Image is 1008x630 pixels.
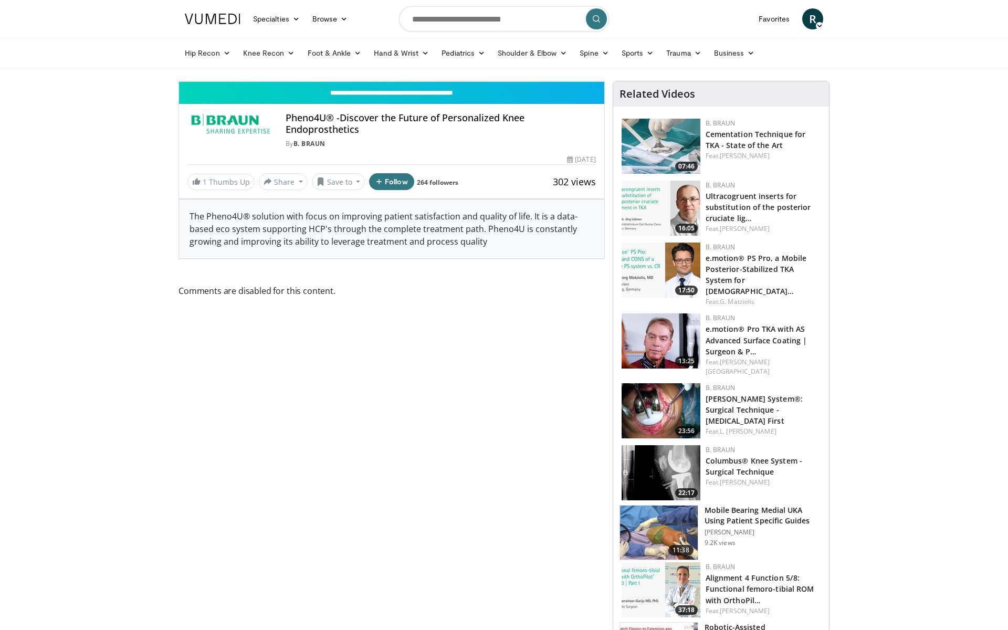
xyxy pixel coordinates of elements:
[622,562,700,617] img: cae30946-94ba-46e4-8324-f513dec1b43e.150x105_q85_crop-smart_upscale.jpg
[706,606,821,616] div: Feat.
[720,478,770,487] a: [PERSON_NAME]
[369,173,414,190] button: Follow
[706,358,770,376] a: [PERSON_NAME][GEOGRAPHIC_DATA]
[567,155,595,164] div: [DATE]
[619,505,823,561] a: 11:38 Mobile Bearing Medial UKA Using Patient Specific Guides [PERSON_NAME] 9.2K views
[706,313,735,322] a: B. Braun
[708,43,761,64] a: Business
[720,297,754,306] a: G. Matziolis
[705,505,823,526] h3: Mobile Bearing Medial UKA Using Patient Specific Guides
[286,139,596,149] div: By
[720,427,776,436] a: L. [PERSON_NAME]
[802,8,823,29] a: R
[706,243,735,251] a: B. Braun
[660,43,708,64] a: Trauma
[306,8,354,29] a: Browse
[752,8,796,29] a: Favorites
[573,43,615,64] a: Spine
[706,129,806,150] a: Cementation Technique for TKA - State of the Art
[237,43,301,64] a: Knee Recon
[706,191,811,223] a: Ultracogruent inserts for substitution of the posterior cruciate lig…
[705,539,736,547] p: 9.2K views
[622,181,700,236] a: 16:05
[706,456,802,477] a: Columbus® Knee System - Surgical Technique
[247,8,306,29] a: Specialties
[286,112,596,135] h4: Pheno4U® -Discover the Future of Personalized Knee Endoprosthetics
[622,445,700,500] a: 22:17
[706,181,735,190] a: B. Braun
[706,427,821,436] div: Feat.
[706,358,821,376] div: Feat.
[622,243,700,298] a: 17:50
[619,88,695,100] h4: Related Videos
[706,383,735,392] a: B. Braun
[187,174,255,190] a: 1 Thumbs Up
[622,119,700,174] a: 07:46
[675,605,698,615] span: 37:18
[620,506,698,560] img: 316317_0000_1.png.150x105_q85_crop-smart_upscale.jpg
[203,177,207,187] span: 1
[435,43,491,64] a: Pediatrics
[615,43,660,64] a: Sports
[399,6,609,31] input: Search topics, interventions
[675,286,698,295] span: 17:50
[293,139,325,148] a: B. Braun
[622,181,700,236] img: a8b7e5a2-25ca-4276-8f35-b38cb9d0b86e.jpg.150x105_q85_crop-smart_upscale.jpg
[675,488,698,498] span: 22:17
[675,356,698,366] span: 13:25
[312,173,365,190] button: Save to
[259,173,308,190] button: Share
[720,606,770,615] a: [PERSON_NAME]
[706,224,821,234] div: Feat.
[706,445,735,454] a: B. Braun
[675,224,698,233] span: 16:05
[706,119,735,128] a: B. Braun
[706,394,803,426] a: [PERSON_NAME] System®: Surgical Technique - [MEDICAL_DATA] First
[178,43,237,64] a: Hip Recon
[417,178,458,187] a: 264 followers
[187,112,273,138] img: B. Braun
[185,14,240,24] img: VuMedi Logo
[553,175,596,188] span: 302 views
[622,313,700,369] a: 13:25
[622,383,700,438] img: 4a4d165b-5ed0-41ca-be29-71c5198e53ff.150x105_q85_crop-smart_upscale.jpg
[179,199,604,258] div: The Pheno4U® solution with focus on improving patient satisfaction and quality of life. It is a d...
[706,151,821,161] div: Feat.
[720,224,770,233] a: [PERSON_NAME]
[720,151,770,160] a: [PERSON_NAME]
[491,43,573,64] a: Shoulder & Elbow
[622,562,700,617] a: 37:18
[622,119,700,174] img: dde44b06-5141-4670-b072-a706a16e8b8f.jpg.150x105_q85_crop-smart_upscale.jpg
[622,243,700,298] img: 736b5b8a-67fc-4bd0-84e2-6e087e871c91.jpg.150x105_q85_crop-smart_upscale.jpg
[675,426,698,436] span: 23:56
[179,81,604,82] video-js: Video Player
[706,297,821,307] div: Feat.
[706,253,807,296] a: e.motion® PS Pro, a Mobile Posterior-Stabilized TKA System for [DEMOGRAPHIC_DATA]…
[367,43,435,64] a: Hand & Wrist
[706,573,814,605] a: Alignment 4 Function 5/8: Functional femoro-tibial ROM with OrthoPil…
[706,478,821,487] div: Feat.
[178,284,605,298] span: Comments are disabled for this content.
[675,162,698,171] span: 07:46
[706,324,807,356] a: e.motion® Pro TKA with AS Advanced Surface Coating | Surgeon & P…
[668,545,694,555] span: 11:38
[705,528,823,537] p: [PERSON_NAME]
[622,383,700,438] a: 23:56
[622,313,700,369] img: f88d572f-65f3-408b-9f3b-ea9705faeea4.150x105_q85_crop-smart_upscale.jpg
[301,43,368,64] a: Foot & Ankle
[622,445,700,500] img: dbbb5c7c-7579-451c-b42f-1be61474113b.150x105_q85_crop-smart_upscale.jpg
[706,562,735,571] a: B. Braun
